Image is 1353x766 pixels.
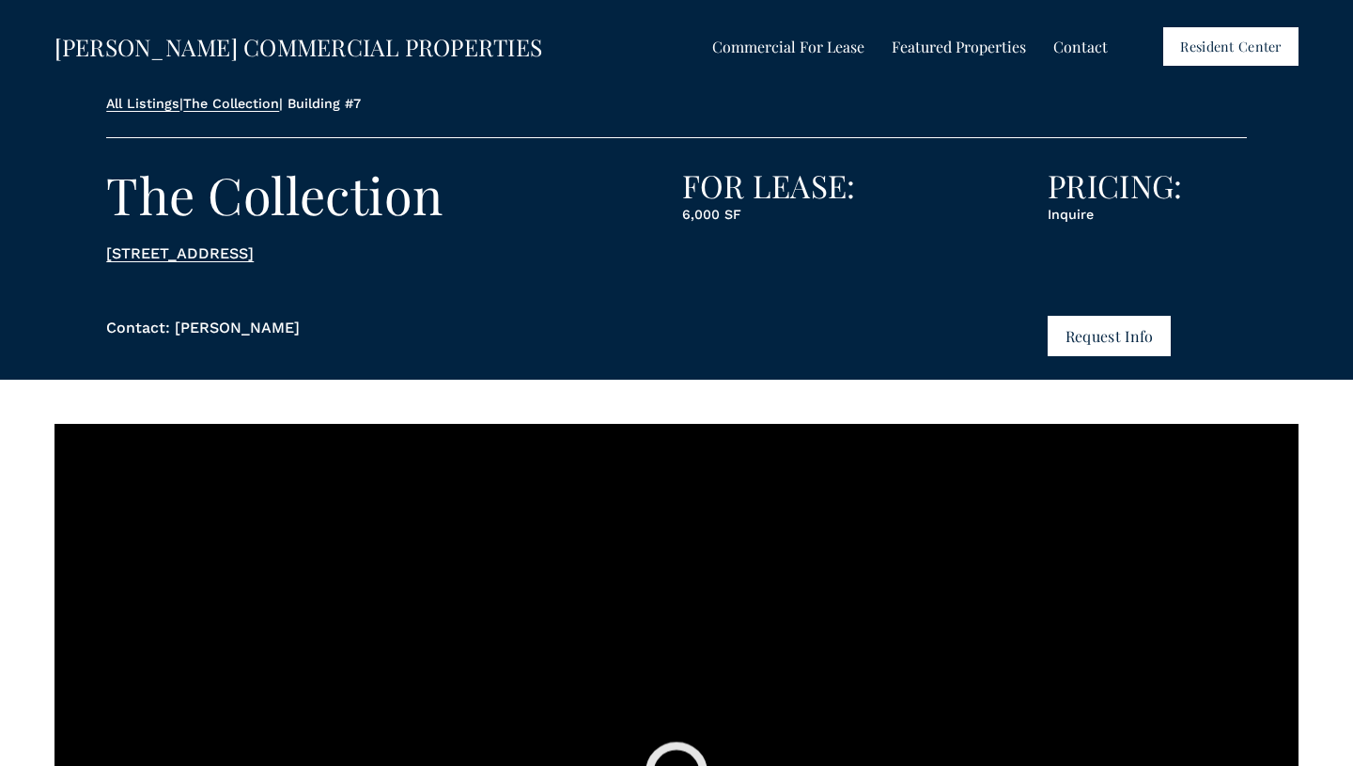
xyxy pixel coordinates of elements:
[1048,204,1247,226] p: Inquire
[712,33,864,60] a: folder dropdown
[682,167,881,203] h3: FOR LEASE:
[106,244,254,262] a: [STREET_ADDRESS]
[106,93,410,115] p: | | Building #7
[1163,27,1299,66] a: Resident Center
[892,33,1026,60] a: folder dropdown
[106,167,619,223] h2: The Collection
[106,96,179,111] a: All Listings
[712,35,864,59] span: Commercial For Lease
[1053,33,1108,60] a: Contact
[892,35,1026,59] span: Featured Properties
[682,204,881,226] p: 6,000 SF
[1048,316,1171,356] button: Request Info
[106,316,357,340] p: Contact: [PERSON_NAME]
[183,96,279,111] a: The Collection
[1048,167,1247,203] h3: PRICING:
[54,31,543,62] a: [PERSON_NAME] COMMERCIAL PROPERTIES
